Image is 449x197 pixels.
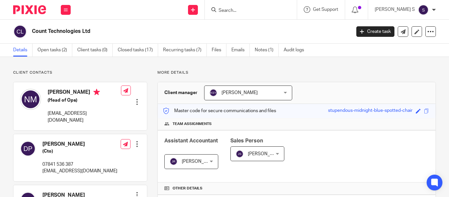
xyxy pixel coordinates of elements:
[48,97,121,104] h5: (Head of Ops)
[164,89,198,96] h3: Client manager
[42,148,117,155] h5: (Cto)
[313,7,338,12] span: Get Support
[48,89,121,97] h4: [PERSON_NAME]
[13,70,147,75] p: Client contacts
[231,44,250,57] a: Emails
[37,44,72,57] a: Open tasks (2)
[77,44,113,57] a: Client tasks (0)
[170,158,177,165] img: svg%3E
[13,5,46,14] img: Pixie
[157,70,436,75] p: More details
[230,138,263,143] span: Sales Person
[328,107,413,115] div: stupendous-midnight-blue-spotted-chair
[248,152,284,156] span: [PERSON_NAME]
[212,44,226,57] a: Files
[182,159,218,164] span: [PERSON_NAME]
[13,44,33,57] a: Details
[42,161,117,168] p: 07841 536 387
[375,6,415,13] p: [PERSON_NAME] S
[173,186,202,191] span: Other details
[118,44,158,57] a: Closed tasks (17)
[163,44,207,57] a: Recurring tasks (7)
[32,28,284,35] h2: Count Technologies Ltd
[48,110,121,124] p: [EMAIL_ADDRESS][DOMAIN_NAME]
[222,90,258,95] span: [PERSON_NAME]
[418,5,429,15] img: svg%3E
[93,89,100,95] i: Primary
[163,108,276,114] p: Master code for secure communications and files
[42,141,117,148] h4: [PERSON_NAME]
[236,150,244,158] img: svg%3E
[284,44,309,57] a: Audit logs
[20,141,36,157] img: svg%3E
[173,121,212,127] span: Team assignments
[20,89,41,110] img: svg%3E
[164,138,218,143] span: Assistant Accountant
[218,8,277,14] input: Search
[356,26,394,37] a: Create task
[42,168,117,174] p: [EMAIL_ADDRESS][DOMAIN_NAME]
[13,25,27,38] img: svg%3E
[209,89,217,97] img: svg%3E
[255,44,279,57] a: Notes (1)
